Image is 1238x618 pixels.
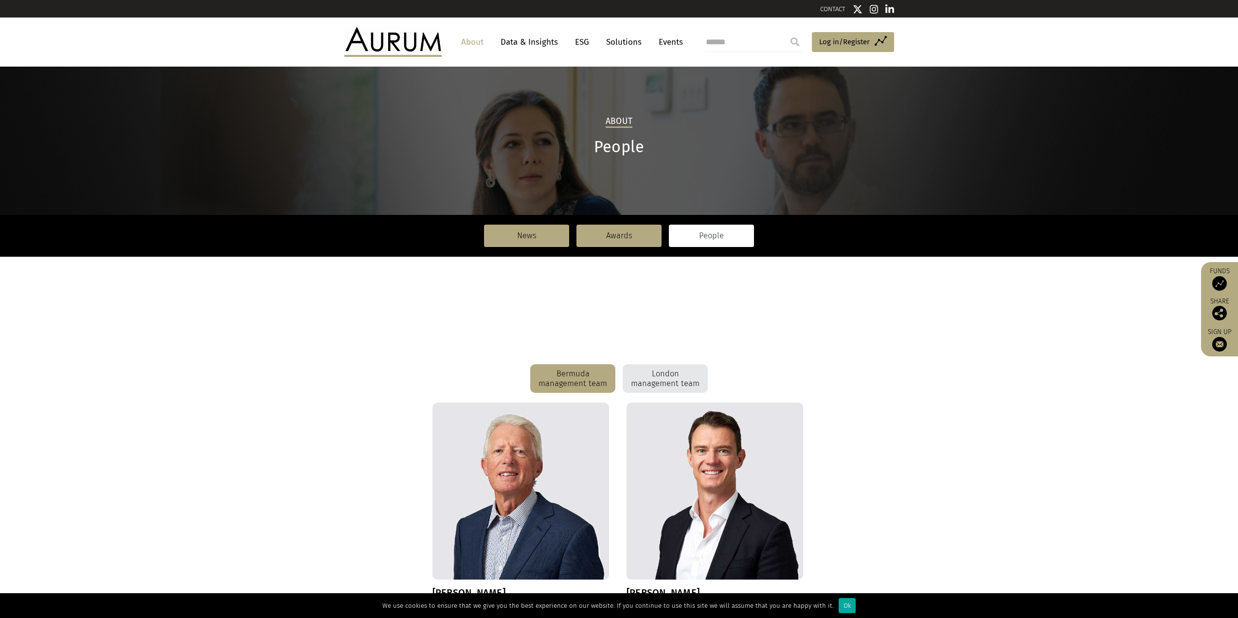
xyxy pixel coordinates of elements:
[496,33,563,51] a: Data & Insights
[530,364,615,393] div: Bermuda management team
[1212,306,1227,320] img: Share this post
[344,27,442,56] img: Aurum
[654,33,683,51] a: Events
[432,587,610,599] h3: [PERSON_NAME]
[623,364,708,393] div: London management team
[1212,276,1227,291] img: Access Funds
[1206,267,1233,291] a: Funds
[1206,298,1233,320] div: Share
[601,33,646,51] a: Solutions
[627,587,804,599] h3: [PERSON_NAME]
[870,4,879,14] img: Instagram icon
[669,225,754,247] a: People
[853,4,862,14] img: Twitter icon
[570,33,594,51] a: ESG
[1206,328,1233,352] a: Sign up
[785,32,805,52] input: Submit
[606,116,632,128] h2: About
[484,225,569,247] a: News
[839,598,856,613] div: Ok
[456,33,488,51] a: About
[820,5,845,13] a: CONTACT
[344,138,894,157] h1: People
[1212,337,1227,352] img: Sign up to our newsletter
[819,36,870,48] span: Log in/Register
[885,4,894,14] img: Linkedin icon
[812,32,894,53] a: Log in/Register
[576,225,662,247] a: Awards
